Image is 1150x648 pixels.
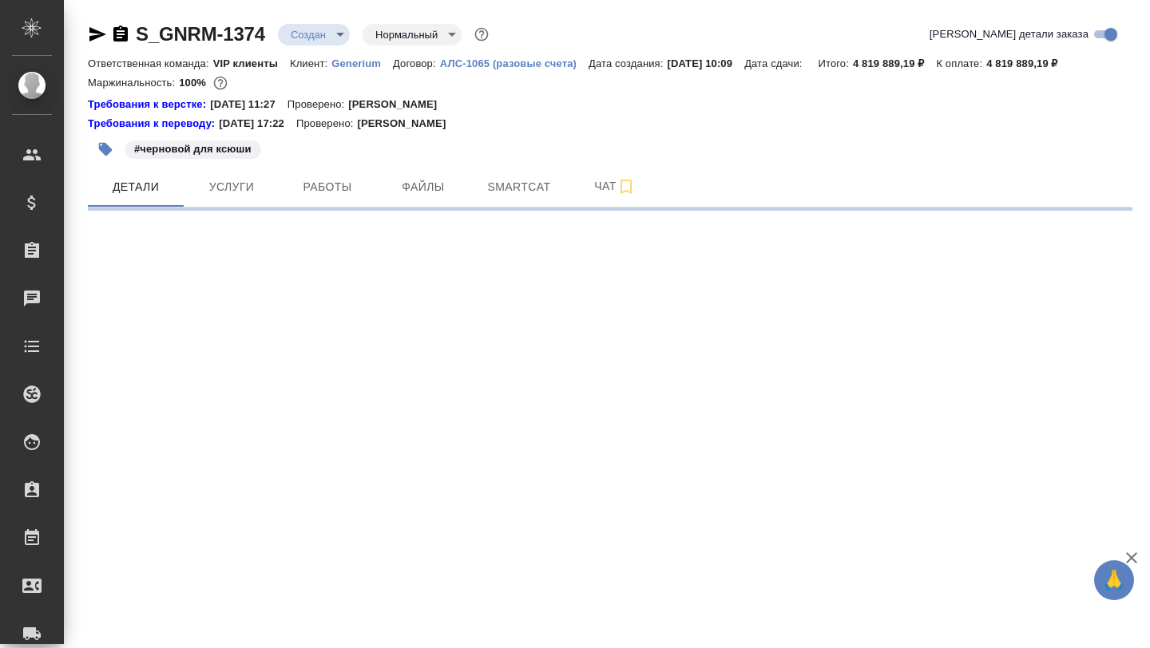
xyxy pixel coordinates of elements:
button: Скопировать ссылку [111,25,130,44]
a: S_GNRM-1374 [136,23,265,45]
p: Договор: [393,57,440,69]
span: Smartcat [481,177,557,197]
div: Создан [278,24,350,45]
p: Клиент: [290,57,331,69]
div: Нажми, чтобы открыть папку с инструкцией [88,116,219,132]
a: Generium [331,56,393,69]
p: [PERSON_NAME] [348,97,449,113]
span: черновой для ксюши [123,141,263,155]
p: Проверено: [287,97,349,113]
p: [DATE] 11:27 [210,97,287,113]
button: 0.00 RUB; [210,73,231,93]
span: 🙏 [1100,563,1128,597]
span: Файлы [385,177,462,197]
p: [DATE] 17:22 [219,116,296,132]
p: Итого: [819,57,853,69]
p: [DATE] 10:09 [668,57,745,69]
p: АЛС-1065 (разовые счета) [440,57,589,69]
a: Требования к верстке: [88,97,210,113]
button: Создан [286,28,331,41]
p: 4 819 889,19 ₽ [853,57,936,69]
p: VIP клиенты [213,57,290,69]
svg: Подписаться [617,177,636,196]
span: Услуги [193,177,270,197]
p: 100% [179,77,210,89]
p: К оплате: [936,57,986,69]
button: Добавить тэг [88,132,123,167]
button: Нормальный [371,28,442,41]
p: #черновой для ксюши [134,141,252,157]
p: Проверено: [296,116,358,132]
span: Чат [577,176,653,196]
span: Работы [289,177,366,197]
p: 4 819 889,19 ₽ [986,57,1069,69]
div: Создан [363,24,462,45]
div: Нажми, чтобы открыть папку с инструкцией [88,97,210,113]
button: Скопировать ссылку для ЯМессенджера [88,25,107,44]
p: [PERSON_NAME] [357,116,458,132]
button: 🙏 [1094,560,1134,600]
p: Ответственная команда: [88,57,213,69]
span: [PERSON_NAME] детали заказа [930,26,1089,42]
button: Доп статусы указывают на важность/срочность заказа [471,24,492,45]
span: Детали [97,177,174,197]
p: Дата сдачи: [744,57,806,69]
p: Дата создания: [589,57,667,69]
a: Требования к переводу: [88,116,219,132]
p: Generium [331,57,393,69]
a: АЛС-1065 (разовые счета) [440,56,589,69]
p: Маржинальность: [88,77,179,89]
